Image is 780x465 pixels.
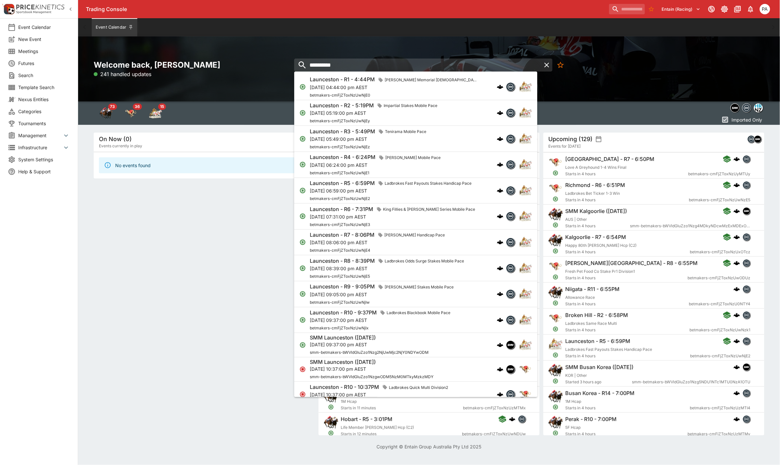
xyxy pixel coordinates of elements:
[310,325,369,330] span: betmakers-cmFjZToxNzUwNjIx
[506,365,515,374] div: samemeetingmulti
[760,4,770,14] div: Peter Addley
[566,191,620,196] span: Ladbrokes Bet Ticker 1-3 Win
[554,59,567,72] button: No Bookmarks
[732,116,762,123] p: Imported Only
[497,84,503,90] div: cerberus
[566,223,630,229] span: Starts in 4 hours
[734,312,740,318] img: logo-cerberus.svg
[519,339,532,352] img: harness_racing.png
[553,222,559,228] svg: Open
[743,155,751,163] div: betmakers
[743,233,751,241] div: betmakers
[506,238,515,247] div: betmakers
[690,327,751,333] span: betmakers-cmFjZToxNzUwNzk1
[566,379,632,385] span: Started 3 hours ago
[506,160,515,169] div: betmakers
[519,106,532,119] img: harness_racing.png
[506,82,515,91] div: betmakers
[549,311,563,325] img: greyhound_racing.png
[310,102,374,109] h6: Launceston - R2 - 5:19PM
[743,285,751,293] div: betmakers
[310,239,447,246] p: [DATE] 08:06:00 pm AEST
[115,159,151,171] div: No events found
[743,416,750,423] img: betmakers.png
[549,135,593,143] h5: Upcoming (129)
[497,342,503,348] img: logo-cerberus.svg
[742,103,751,113] div: betmakers
[566,269,635,274] span: Fresh Pet Food Co Stake Pr1 Division1
[310,162,443,168] p: [DATE] 06:24:00 pm AEST
[734,338,740,344] div: cerberus
[18,48,70,55] span: Meetings
[566,295,595,300] span: Allowance Race
[18,108,70,115] span: Categories
[506,289,515,299] div: betmakers
[519,236,532,249] img: harness_racing.png
[743,338,750,345] img: betmakers.png
[506,264,515,272] img: betmakers.png
[497,136,503,142] div: cerberus
[743,207,750,215] img: samemeetingmulti.png
[518,416,526,423] img: betmakers.png
[158,103,166,110] span: 15
[506,109,515,117] img: betmakers.png
[310,334,376,341] h6: SMM Launceston ([DATE])
[382,77,481,83] span: [PERSON_NAME] Memorial [DEMOGRAPHIC_DATA] Mobile Pace
[506,390,515,399] div: betmakers
[549,415,563,430] img: horse_racing.png
[506,186,515,195] img: betmakers.png
[18,132,62,139] span: Management
[18,60,70,67] span: Futures
[18,96,70,103] span: Nexus Entities
[734,390,740,396] img: logo-cerberus.svg
[566,327,690,333] span: Starts in 4 hours
[566,301,689,307] span: Starts in 4 hours
[553,196,559,202] svg: Open
[384,310,453,316] span: Ladbrokes Blackbook Mobile Pace
[100,107,113,120] div: Horse Racing
[743,207,751,215] div: samemeetingmulti
[324,415,338,430] img: horse_racing.png
[745,3,757,15] button: Notifications
[299,391,306,398] svg: Closed
[310,384,379,391] h6: Launceston - R10 - 10:37PM
[646,4,657,14] button: No Bookmarks
[506,108,515,117] div: betmakers
[506,238,515,246] img: betmakers.png
[497,110,503,116] img: logo-cerberus.svg
[549,363,563,378] img: horse_racing.png
[310,341,429,348] p: [DATE] 09:37:00 pm AEST
[743,286,750,293] img: betmakers.png
[506,316,515,324] img: betmakers.png
[497,391,503,398] img: logo-cerberus.svg
[506,83,515,91] img: betmakers.png
[310,187,474,194] p: [DATE] 06:59:00 pm AEST
[734,286,740,292] img: logo-cerberus.svg
[299,110,306,116] svg: Open
[497,136,503,142] img: logo-cerberus.svg
[689,171,751,177] span: betmakers-cmFjZToxNzUyMTUy
[299,317,306,323] svg: Open
[690,249,751,255] span: betmakers-cmFjZToxNzUxOTcz
[310,274,370,279] span: betmakers-cmFjZToxNzUwNjE5
[341,399,357,404] span: 1M Hcap
[743,259,751,267] div: betmakers
[463,405,526,411] span: betmakers-cmFjZToxNzUzMTMx
[497,265,503,272] div: cerberus
[549,155,563,169] img: greyhound_racing.png
[743,233,750,241] img: betmakers.png
[124,107,137,120] img: greyhound_racing
[734,208,740,214] div: cerberus
[497,161,503,168] div: cerberus
[383,154,443,161] span: [PERSON_NAME] Mobile Pace
[310,291,456,298] p: [DATE] 09:05:00 pm AEST
[566,390,635,397] h6: Busan Korea - R14 - 7:00PM
[18,72,70,79] span: Search
[299,265,306,272] svg: Open
[519,184,532,197] img: harness_racing.png
[734,156,740,162] img: logo-cerberus.svg
[94,70,151,78] p: 241 handled updates
[748,136,755,143] img: betmakers.png
[497,291,503,297] img: logo-cerberus.svg
[18,168,70,175] span: Help & Support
